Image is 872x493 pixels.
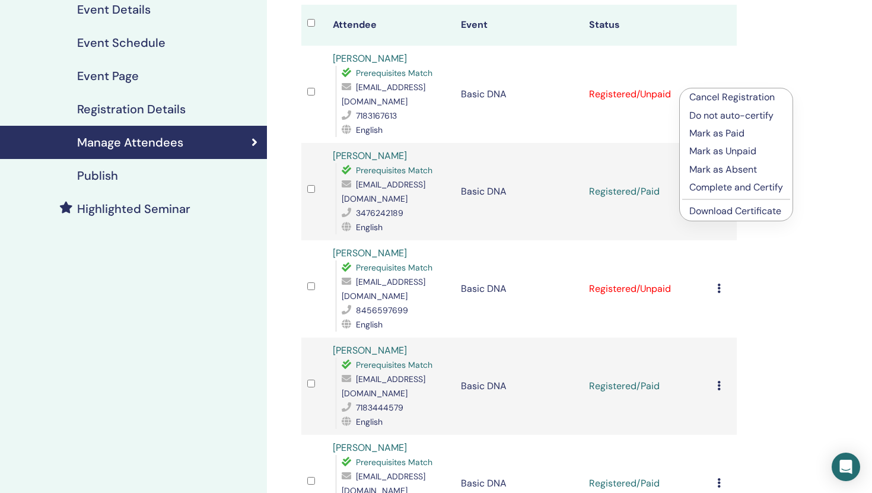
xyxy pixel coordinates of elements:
h4: Highlighted Seminar [77,202,190,216]
span: English [356,125,383,135]
span: 3476242189 [356,208,403,218]
a: [PERSON_NAME] [333,150,407,162]
span: [EMAIL_ADDRESS][DOMAIN_NAME] [342,179,425,204]
span: Prerequisites Match [356,360,432,370]
td: Basic DNA [455,46,583,143]
span: Prerequisites Match [356,165,432,176]
h4: Registration Details [77,102,186,116]
span: English [356,319,383,330]
span: Prerequisites Match [356,262,432,273]
div: Open Intercom Messenger [832,453,860,481]
span: [EMAIL_ADDRESS][DOMAIN_NAME] [342,82,425,107]
a: [PERSON_NAME] [333,441,407,454]
th: Attendee [327,5,455,46]
h4: Event Schedule [77,36,166,50]
p: Mark as Absent [689,163,783,177]
a: Download Certificate [689,205,781,217]
h4: Publish [77,168,118,183]
p: Complete and Certify [689,180,783,195]
span: 7183167613 [356,110,397,121]
p: Mark as Unpaid [689,144,783,158]
span: Prerequisites Match [356,457,432,467]
span: [EMAIL_ADDRESS][DOMAIN_NAME] [342,276,425,301]
h4: Event Page [77,69,139,83]
a: [PERSON_NAME] [333,344,407,357]
td: Basic DNA [455,143,583,240]
span: English [356,416,383,427]
a: [PERSON_NAME] [333,247,407,259]
th: Status [583,5,711,46]
h4: Manage Attendees [77,135,183,150]
h4: Event Details [77,2,151,17]
a: [PERSON_NAME] [333,52,407,65]
span: [EMAIL_ADDRESS][DOMAIN_NAME] [342,374,425,399]
p: Do not auto-certify [689,109,783,123]
span: 7183444579 [356,402,403,413]
th: Event [455,5,583,46]
td: Basic DNA [455,338,583,435]
p: Mark as Paid [689,126,783,141]
span: Prerequisites Match [356,68,432,78]
td: Basic DNA [455,240,583,338]
span: English [356,222,383,233]
span: 8456597699 [356,305,408,316]
p: Cancel Registration [689,90,783,104]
